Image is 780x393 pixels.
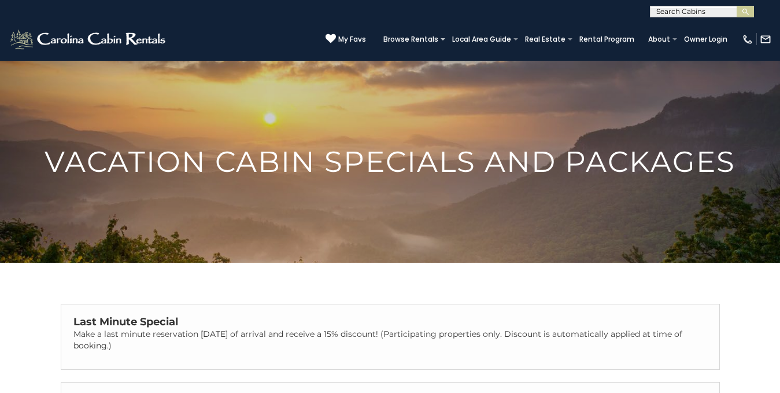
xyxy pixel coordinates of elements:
p: Make a last minute reservation [DATE] of arrival and receive a 15% discount! (Participating prope... [73,328,707,351]
span: My Favs [338,34,366,45]
a: Real Estate [519,31,571,47]
a: My Favs [326,34,366,45]
a: Local Area Guide [446,31,517,47]
a: About [642,31,676,47]
strong: Last Minute Special [73,315,178,328]
a: Rental Program [574,31,640,47]
a: Browse Rentals [378,31,444,47]
a: Owner Login [678,31,733,47]
img: phone-regular-white.png [742,34,753,45]
img: White-1-2.png [9,28,169,51]
img: mail-regular-white.png [760,34,771,45]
